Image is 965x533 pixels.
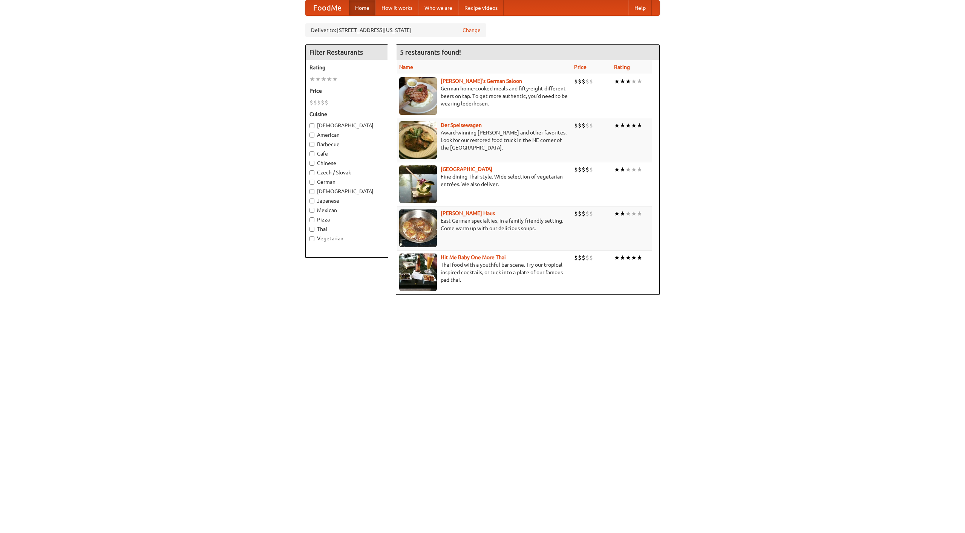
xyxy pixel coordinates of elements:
li: ★ [620,209,625,218]
input: Thai [309,227,314,232]
img: satay.jpg [399,165,437,203]
li: $ [589,254,593,262]
a: How it works [375,0,418,15]
h5: Rating [309,64,384,71]
li: ★ [614,77,620,86]
li: ★ [332,75,338,83]
div: Deliver to: [STREET_ADDRESS][US_STATE] [305,23,486,37]
input: American [309,133,314,137]
li: ★ [614,165,620,174]
li: $ [585,165,589,174]
li: $ [585,77,589,86]
a: [GEOGRAPHIC_DATA] [441,166,492,172]
a: Name [399,64,413,70]
li: $ [309,98,313,107]
label: Pizza [309,216,384,223]
h5: Price [309,87,384,95]
li: $ [589,209,593,218]
li: ★ [637,254,642,262]
li: ★ [625,77,631,86]
li: ★ [637,165,642,174]
li: ★ [614,254,620,262]
ng-pluralize: 5 restaurants found! [400,49,461,56]
input: Barbecue [309,142,314,147]
li: $ [578,121,582,130]
a: [PERSON_NAME] Haus [441,210,495,216]
li: $ [325,98,328,107]
input: Czech / Slovak [309,170,314,175]
input: Chinese [309,161,314,166]
li: ★ [625,254,631,262]
h4: Filter Restaurants [306,45,388,60]
label: Barbecue [309,141,384,148]
li: $ [585,121,589,130]
li: $ [321,98,325,107]
a: Home [349,0,375,15]
li: $ [578,165,582,174]
a: Hit Me Baby One More Thai [441,254,506,260]
p: Award-winning [PERSON_NAME] and other favorites. Look for our restored food truck in the NE corne... [399,129,568,151]
input: Japanese [309,199,314,203]
li: $ [578,209,582,218]
a: Help [628,0,652,15]
a: Who we are [418,0,458,15]
li: ★ [625,121,631,130]
li: ★ [637,209,642,218]
label: Mexican [309,206,384,214]
li: $ [578,77,582,86]
label: Cafe [309,150,384,157]
a: Change [463,26,481,34]
input: Cafe [309,151,314,156]
li: ★ [637,121,642,130]
li: $ [585,254,589,262]
label: American [309,131,384,139]
li: $ [317,98,321,107]
li: $ [585,209,589,218]
input: [DEMOGRAPHIC_DATA] [309,189,314,194]
label: Japanese [309,197,384,205]
a: Price [574,64,587,70]
a: Rating [614,64,630,70]
li: $ [589,121,593,130]
input: Pizza [309,217,314,222]
a: Der Speisewagen [441,122,482,128]
li: $ [589,77,593,86]
a: FoodMe [306,0,349,15]
p: East German specialties, in a family-friendly setting. Come warm up with our delicious soups. [399,217,568,232]
li: ★ [631,121,637,130]
li: $ [589,165,593,174]
h5: Cuisine [309,110,384,118]
input: Mexican [309,208,314,213]
a: [PERSON_NAME]'s German Saloon [441,78,522,84]
li: $ [574,77,578,86]
p: Thai food with a youthful bar scene. Try our tropical inspired cocktails, or tuck into a plate of... [399,261,568,284]
label: German [309,178,384,186]
p: German home-cooked meals and fifty-eight different beers on tap. To get more authentic, you'd nee... [399,85,568,107]
li: ★ [614,209,620,218]
li: ★ [620,121,625,130]
p: Fine dining Thai-style. Wide selection of vegetarian entrées. We also deliver. [399,173,568,188]
li: ★ [637,77,642,86]
li: ★ [625,165,631,174]
li: $ [313,98,317,107]
label: Czech / Slovak [309,169,384,176]
li: ★ [625,209,631,218]
label: Thai [309,225,384,233]
li: ★ [315,75,321,83]
input: [DEMOGRAPHIC_DATA] [309,123,314,128]
input: Vegetarian [309,236,314,241]
li: $ [582,121,585,130]
li: $ [574,121,578,130]
label: Chinese [309,159,384,167]
img: esthers.jpg [399,77,437,115]
img: kohlhaus.jpg [399,209,437,247]
li: ★ [326,75,332,83]
li: ★ [631,254,637,262]
label: [DEMOGRAPHIC_DATA] [309,188,384,195]
img: babythai.jpg [399,254,437,291]
label: [DEMOGRAPHIC_DATA] [309,122,384,129]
